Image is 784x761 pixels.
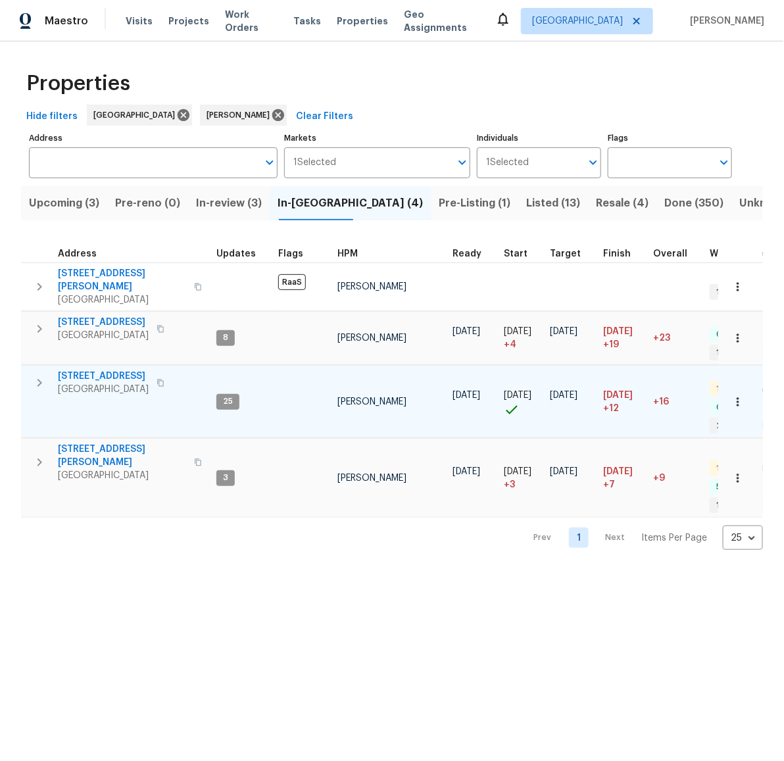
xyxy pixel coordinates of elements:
[653,333,670,343] span: +23
[218,332,233,343] span: 8
[216,249,256,258] span: Updates
[58,370,149,383] span: [STREET_ADDRESS]
[711,383,739,395] span: 1 QC
[504,391,531,400] span: [DATE]
[207,109,275,122] span: [PERSON_NAME]
[710,249,782,258] span: WO Completion
[504,338,516,351] span: + 4
[653,397,669,406] span: +16
[291,105,358,129] button: Clear Filters
[598,311,648,365] td: Scheduled to finish 19 day(s) late
[58,267,186,293] span: [STREET_ADDRESS][PERSON_NAME]
[453,391,480,400] span: [DATE]
[115,194,180,212] span: Pre-reno (0)
[453,249,493,258] div: Earliest renovation start date (first business day after COE or Checkout)
[87,105,192,126] div: [GEOGRAPHIC_DATA]
[653,249,699,258] div: Days past target finish date
[711,481,748,493] span: 5 Done
[603,327,633,336] span: [DATE]
[126,14,153,28] span: Visits
[337,474,406,483] span: [PERSON_NAME]
[58,249,97,258] span: Address
[648,439,704,518] td: 9 day(s) past target finish date
[603,249,631,258] span: Finish
[711,420,768,431] span: 2 Accepted
[653,249,687,258] span: Overall
[26,77,130,90] span: Properties
[653,474,665,483] span: +9
[569,528,589,548] a: Goto page 1
[218,396,238,407] span: 25
[504,327,531,336] span: [DATE]
[337,397,406,406] span: [PERSON_NAME]
[29,194,99,212] span: Upcoming (3)
[504,249,539,258] div: Actual renovation start date
[504,249,527,258] span: Start
[715,153,733,172] button: Open
[278,249,303,258] span: Flags
[711,347,766,358] span: 1 Accepted
[29,134,278,142] label: Address
[608,134,732,142] label: Flags
[45,14,88,28] span: Maestro
[711,402,749,413] span: 6 Done
[550,391,577,400] span: [DATE]
[723,521,763,555] div: 25
[598,439,648,518] td: Scheduled to finish 7 day(s) late
[26,109,78,125] span: Hide filters
[453,327,480,336] span: [DATE]
[603,338,619,351] span: +19
[603,391,633,400] span: [DATE]
[477,134,601,142] label: Individuals
[648,311,704,365] td: 23 day(s) past target finish date
[550,249,581,258] span: Target
[278,274,306,290] span: RaaS
[453,467,480,476] span: [DATE]
[453,153,472,172] button: Open
[550,467,577,476] span: [DATE]
[711,287,741,298] span: 1 WIP
[526,194,580,212] span: Listed (13)
[603,402,619,415] span: +12
[337,249,358,258] span: HPM
[603,467,633,476] span: [DATE]
[603,478,615,491] span: +7
[598,366,648,438] td: Scheduled to finish 12 day(s) late
[93,109,180,122] span: [GEOGRAPHIC_DATA]
[58,383,149,396] span: [GEOGRAPHIC_DATA]
[453,249,481,258] span: Ready
[293,157,336,168] span: 1 Selected
[21,105,83,129] button: Hide filters
[260,153,279,172] button: Open
[58,316,149,329] span: [STREET_ADDRESS]
[284,134,470,142] label: Markets
[499,311,545,365] td: Project started 4 days late
[404,8,479,34] span: Geo Assignments
[532,14,623,28] span: [GEOGRAPHIC_DATA]
[439,194,510,212] span: Pre-Listing (1)
[58,443,186,469] span: [STREET_ADDRESS][PERSON_NAME]
[584,153,602,172] button: Open
[196,194,262,212] span: In-review (3)
[711,500,766,511] span: 1 Accepted
[486,157,529,168] span: 1 Selected
[711,463,739,474] span: 1 QC
[218,472,233,483] span: 3
[504,467,531,476] span: [DATE]
[550,327,577,336] span: [DATE]
[296,109,353,125] span: Clear Filters
[711,329,749,340] span: 6 Done
[522,526,763,550] nav: Pagination Navigation
[337,14,388,28] span: Properties
[337,282,406,291] span: [PERSON_NAME]
[603,249,643,258] div: Projected renovation finish date
[499,439,545,518] td: Project started 3 days late
[58,469,186,482] span: [GEOGRAPHIC_DATA]
[337,333,406,343] span: [PERSON_NAME]
[499,366,545,438] td: Project started on time
[278,194,423,212] span: In-[GEOGRAPHIC_DATA] (4)
[504,478,515,491] span: + 3
[664,194,723,212] span: Done (350)
[58,293,186,307] span: [GEOGRAPHIC_DATA]
[550,249,593,258] div: Target renovation project end date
